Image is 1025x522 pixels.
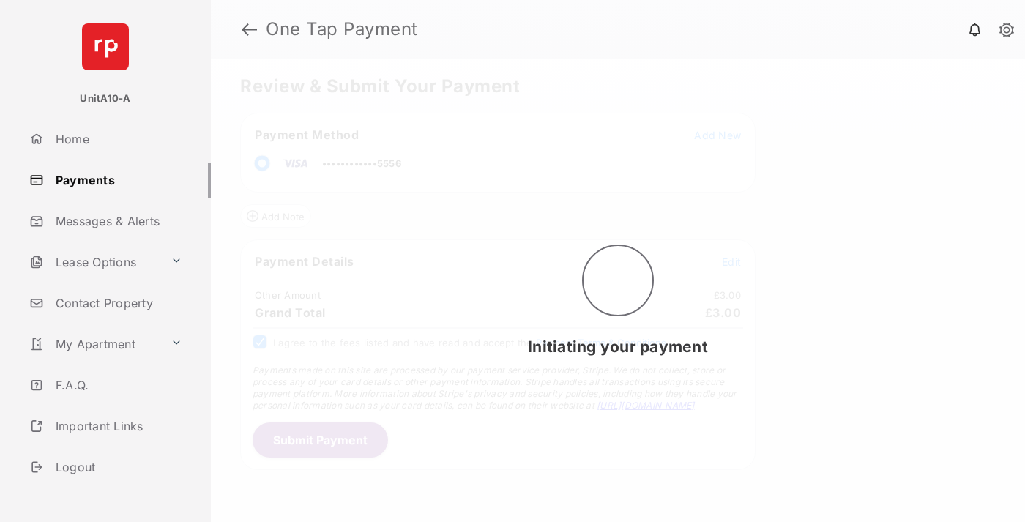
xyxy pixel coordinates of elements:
a: Logout [23,450,211,485]
a: Lease Options [23,245,165,280]
a: Home [23,122,211,157]
a: F.A.Q. [23,368,211,403]
a: Payments [23,163,211,198]
span: Initiating your payment [528,338,708,356]
img: svg+xml;base64,PHN2ZyB4bWxucz0iaHR0cDovL3d3dy53My5vcmcvMjAwMC9zdmciIHdpZHRoPSI2NCIgaGVpZ2h0PSI2NC... [82,23,129,70]
a: My Apartment [23,327,165,362]
p: UnitA10-A [80,92,130,106]
a: Contact Property [23,286,211,321]
a: Messages & Alerts [23,204,211,239]
a: Important Links [23,409,188,444]
strong: One Tap Payment [266,20,418,38]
